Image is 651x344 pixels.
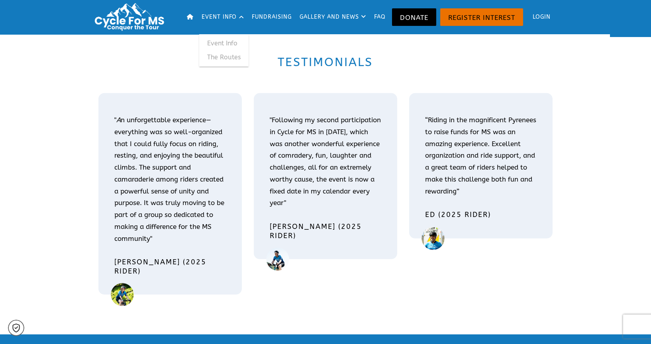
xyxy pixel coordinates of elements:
[425,116,536,195] span: “Riding in the magnificent Pyrenees to raise funds for MS was an amazing experience. Excellent or...
[270,222,381,240] h4: [PERSON_NAME] (2025 RIDER)
[199,50,249,64] a: The Routes
[199,36,249,51] a: Event Info
[270,114,381,209] p: "Following my second participation in Cycle for MS in [DATE], which was another wonderful experie...
[114,258,226,276] h4: [PERSON_NAME] (2025 rider)
[110,54,541,70] h2: Testimonials
[8,320,24,336] a: Cookie settings
[425,210,537,219] h4: ED (2025 RIDER)
[91,2,171,32] img: Logo
[116,116,121,124] i: A
[440,8,523,26] a: Register Interest
[114,114,226,244] p: " n unforgettable experience—everything was so well-organized that I could fully focus on riding,...
[525,4,554,30] a: Login
[392,8,436,26] a: Donate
